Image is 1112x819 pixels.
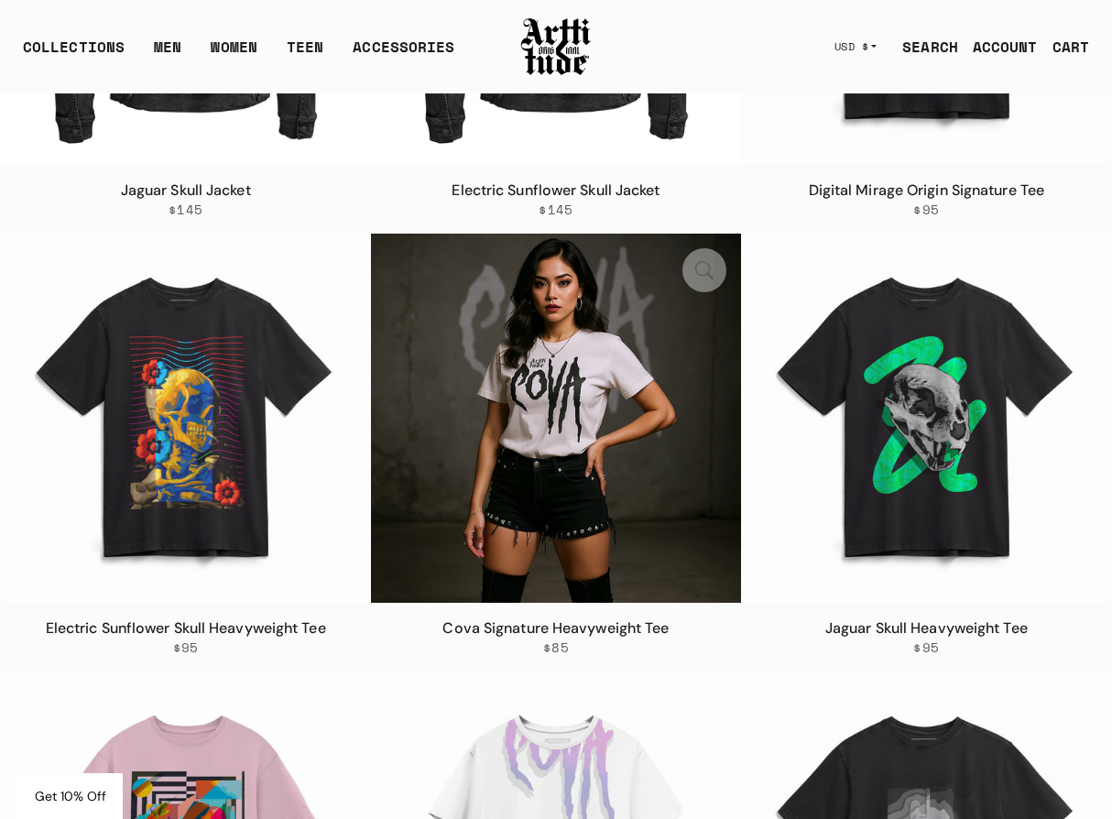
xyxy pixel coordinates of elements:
a: Electric Sunflower Skull Jacket [452,180,660,200]
a: Electric Sunflower Skull Heavyweight Tee [46,618,326,638]
a: Digital Mirage Origin Signature Tee [809,180,1045,200]
span: Get 10% Off [35,788,106,804]
a: ACCOUNT [958,28,1038,65]
span: $85 [543,639,569,656]
span: $95 [173,639,199,656]
span: USD $ [834,39,869,54]
button: USD $ [823,27,889,67]
div: CART [1052,36,1089,58]
a: Jaguar Skull Heavyweight TeeJaguar Skull Heavyweight Tee [742,234,1111,603]
a: Jaguar Skull Jacket [121,180,251,200]
span: $145 [169,202,202,218]
img: Jaguar Skull Heavyweight Tee [742,234,1111,603]
img: Electric Sunflower Skull Heavyweight Tee [1,234,370,603]
span: $95 [913,202,939,218]
a: Cova Signature Heavyweight TeeCova Signature Heavyweight Tee [371,234,740,603]
div: Get 10% Off [18,773,123,819]
div: COLLECTIONS [23,36,125,72]
a: SEARCH [888,28,958,65]
a: TEEN [287,36,323,72]
ul: Main navigation [8,36,469,72]
a: Cova Signature Heavyweight Tee [442,618,669,638]
a: MEN [154,36,181,72]
span: $145 [539,202,572,218]
a: Jaguar Skull Heavyweight Tee [825,618,1028,638]
div: ACCESSORIES [353,36,454,72]
a: Electric Sunflower Skull Heavyweight TeeElectric Sunflower Skull Heavyweight Tee [1,234,370,603]
span: $95 [913,639,939,656]
a: WOMEN [211,36,257,72]
a: Open cart [1038,28,1089,65]
img: Arttitude [519,16,593,78]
